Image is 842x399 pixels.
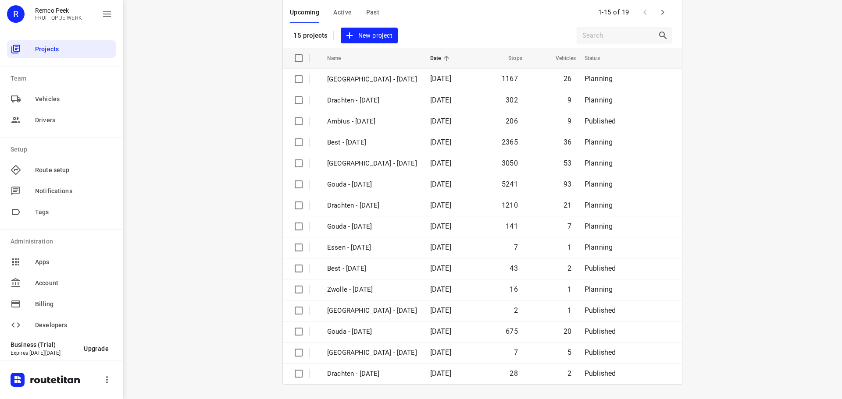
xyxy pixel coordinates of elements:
span: Route setup [35,166,112,175]
span: Vehicles [544,53,576,64]
span: [DATE] [430,243,451,251]
span: 2 [514,306,518,314]
span: Status [585,53,611,64]
p: [GEOGRAPHIC_DATA] - [DATE] [327,74,417,85]
span: 5241 [502,180,518,188]
p: Gouda - [DATE] [327,327,417,337]
span: Published [585,327,616,335]
span: Planning [585,74,613,83]
button: Upgrade [77,341,116,357]
span: 26 [564,74,571,83]
span: 21 [564,201,571,209]
span: [DATE] [430,96,451,104]
p: Drachten - Tuesday [327,95,417,106]
span: [DATE] [430,222,451,230]
span: 5 [567,348,571,357]
span: 1-15 of 19 [595,3,633,22]
span: Account [35,279,112,288]
span: Vehicles [35,95,112,104]
p: Drachten - Monday [327,201,417,211]
div: Tags [7,203,116,221]
span: 28 [510,369,517,378]
span: 43 [510,264,517,272]
span: 3050 [502,159,518,167]
p: Team [11,74,116,83]
span: [DATE] [430,348,451,357]
span: Published [585,264,616,272]
span: Date [430,53,453,64]
span: 206 [506,117,518,125]
span: Published [585,117,616,125]
span: Planning [585,159,613,167]
div: Route setup [7,161,116,179]
span: 9 [567,96,571,104]
span: Planning [585,201,613,209]
div: Account [7,274,116,292]
span: Drivers [35,116,112,125]
span: [DATE] [430,201,451,209]
p: Administration [11,237,116,246]
span: [DATE] [430,306,451,314]
span: [DATE] [430,327,451,335]
span: 20 [564,327,571,335]
span: 9 [567,117,571,125]
span: Planning [585,96,613,104]
span: 7 [514,348,518,357]
span: Previous Page [636,4,654,21]
span: 36 [564,138,571,146]
span: New project [346,30,392,41]
span: Stops [497,53,522,64]
span: 1 [567,285,571,293]
p: Drachten - Thursday [327,369,417,379]
span: Planning [585,138,613,146]
div: Projects [7,40,116,58]
span: 2 [567,369,571,378]
span: Projects [35,45,112,54]
span: [DATE] [430,117,451,125]
span: Published [585,306,616,314]
div: Billing [7,295,116,313]
p: Best - [DATE] [327,138,417,148]
p: Best - [DATE] [327,264,417,274]
p: [GEOGRAPHIC_DATA] - [DATE] [327,306,417,316]
span: Upgrade [84,345,109,352]
span: 93 [564,180,571,188]
span: [DATE] [430,159,451,167]
div: Search [658,30,671,41]
p: Essen - [DATE] [327,243,417,253]
p: 15 projects [293,32,328,39]
p: Remco Peek [35,7,82,14]
p: Expires [DATE][DATE] [11,350,77,356]
span: Tags [35,208,112,217]
p: FRUIT OP JE WERK [35,15,82,21]
div: Drivers [7,111,116,129]
span: [DATE] [430,285,451,293]
div: Vehicles [7,90,116,108]
p: Business (Trial) [11,341,77,348]
span: 2365 [502,138,518,146]
span: 1 [567,243,571,251]
span: Billing [35,300,112,309]
p: Gouda - Friday [327,222,417,232]
span: Apps [35,258,112,267]
span: [DATE] [430,369,451,378]
div: Developers [7,316,116,334]
p: Zwolle - Monday [327,159,417,169]
div: Apps [7,253,116,271]
span: [DATE] [430,74,451,83]
input: Search projects [582,29,658,42]
p: Gemeente Rotterdam - Thursday [327,348,417,358]
span: 302 [506,96,518,104]
span: Name [327,53,353,64]
span: Planning [585,285,613,293]
span: Published [585,369,616,378]
span: 1 [567,306,571,314]
span: 53 [564,159,571,167]
span: 2 [567,264,571,272]
span: 1167 [502,74,518,83]
span: Published [585,348,616,357]
span: Next Page [654,4,671,21]
span: Planning [585,180,613,188]
div: Notifications [7,182,116,200]
span: Upcoming [290,7,319,18]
